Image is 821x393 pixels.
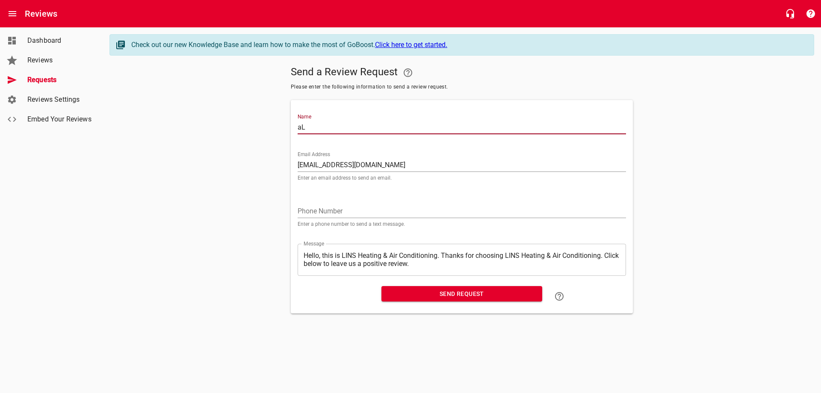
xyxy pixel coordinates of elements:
[2,3,23,24] button: Open drawer
[381,286,542,302] button: Send Request
[27,35,92,46] span: Dashboard
[291,83,633,92] span: Please enter the following information to send a review request.
[27,55,92,65] span: Reviews
[304,251,620,268] textarea: Hello, this is LINS Heating & Air Conditioning. Thanks for choosing LINS Heating & Air Conditioni...
[375,41,447,49] a: Click here to get started.
[388,289,535,299] span: Send Request
[131,40,805,50] div: Check out our new Knowledge Base and learn how to make the most of GoBoost.
[27,75,92,85] span: Requests
[298,222,626,227] p: Enter a phone number to send a text message.
[298,114,311,119] label: Name
[27,95,92,105] span: Reviews Settings
[291,62,633,83] h5: Send a Review Request
[298,175,626,180] p: Enter an email address to send an email.
[25,7,57,21] h6: Reviews
[398,62,418,83] a: Your Google or Facebook account must be connected to "Send a Review Request"
[27,114,92,124] span: Embed Your Reviews
[549,286,570,307] a: Learn how to "Send a Review Request"
[800,3,821,24] button: Support Portal
[298,152,330,157] label: Email Address
[780,3,800,24] button: Live Chat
